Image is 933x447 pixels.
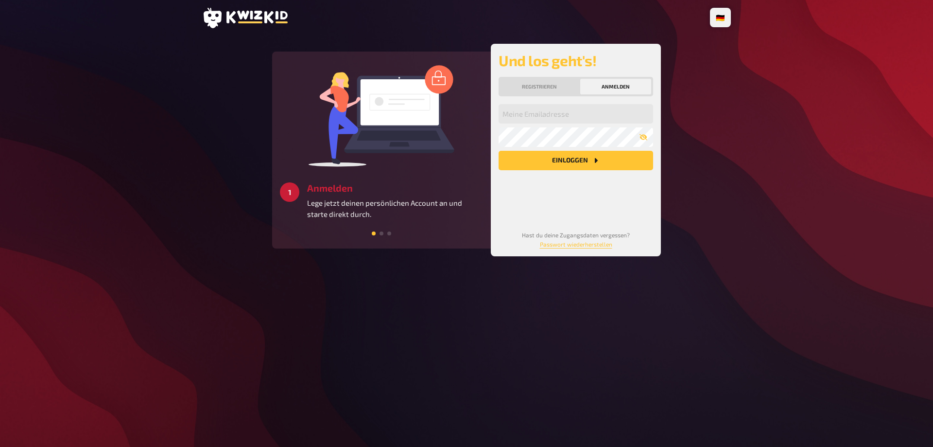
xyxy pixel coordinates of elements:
h2: Und los geht's! [499,52,653,69]
input: Meine Emailadresse [499,104,653,124]
h3: Anmelden [307,182,483,194]
button: Registrieren [501,79,578,94]
li: 🇩🇪 [712,10,729,25]
div: 1 [280,182,299,202]
a: Passwort wiederherstellen [540,241,612,248]
p: Lege jetzt deinen persönlichen Account an und starte direkt durch. [307,197,483,219]
button: Anmelden [580,79,651,94]
button: Einloggen [499,151,653,170]
small: Hast du deine Zugangsdaten vergessen? [522,232,630,248]
img: log in [309,65,454,167]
